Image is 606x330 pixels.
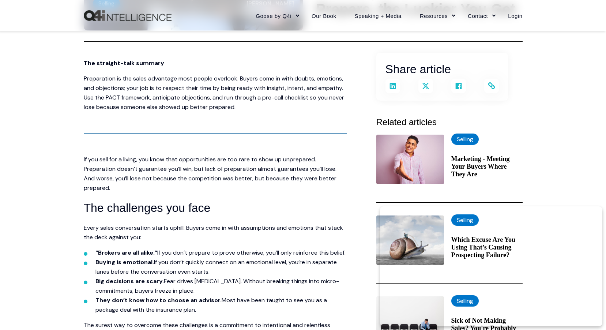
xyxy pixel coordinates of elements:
span: Fear drives [MEDICAL_DATA]. Without breaking things into micro-commitments, buyers freeze in place. [95,277,339,295]
h3: Share article [385,60,499,79]
span: If you don’t quickly connect on an emotional level, you’re in separate lanes before the conversat... [95,258,337,275]
a: Back to Home [84,10,172,21]
span: Most have been taught to see you as a package deal with the insurance plan. [95,296,327,314]
a: Marketing - Meeting Your Buyers Where They Are [451,155,523,178]
span: They don’t know how to choose an advisor. [95,296,222,304]
iframe: Popup CTA [380,206,602,326]
span: “Brokers are all alike.” [95,249,157,256]
label: Selling [451,134,479,145]
span: Buying is emotional. [95,258,154,266]
span: If you sell for a living, you know that opportunities are too rare to show up unprepared. Prepara... [84,155,336,192]
h3: The challenges you face [84,199,347,217]
img: Q4intelligence, LLC logo [84,10,172,21]
span: If you don’t prepare to prove otherwise, you’ll only reinforce this belief. [157,249,346,256]
h3: Related articles [376,115,523,129]
span: Big decisions are scary. [95,277,164,285]
p: Preparation is the sales advantage most people overlook. Buyers come in with doubts, emotions, an... [84,74,347,112]
span: Every sales conversation starts uphill. Buyers come in with assumptions and emotions that stack t... [84,224,343,241]
span: The straight-talk summary [84,59,164,67]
